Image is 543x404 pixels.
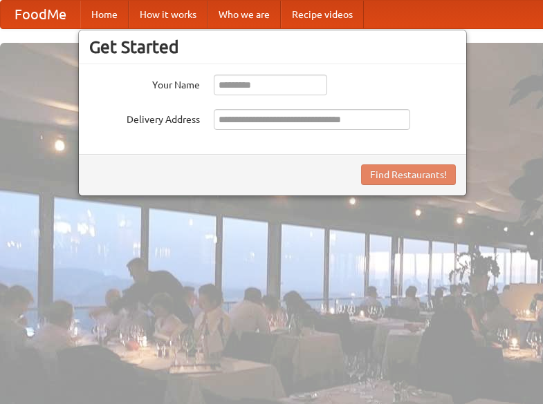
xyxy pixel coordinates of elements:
[208,1,281,28] a: Who we are
[1,1,80,28] a: FoodMe
[89,75,200,92] label: Your Name
[129,1,208,28] a: How it works
[89,109,200,126] label: Delivery Address
[89,37,456,57] h3: Get Started
[80,1,129,28] a: Home
[281,1,364,28] a: Recipe videos
[361,164,456,185] button: Find Restaurants!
